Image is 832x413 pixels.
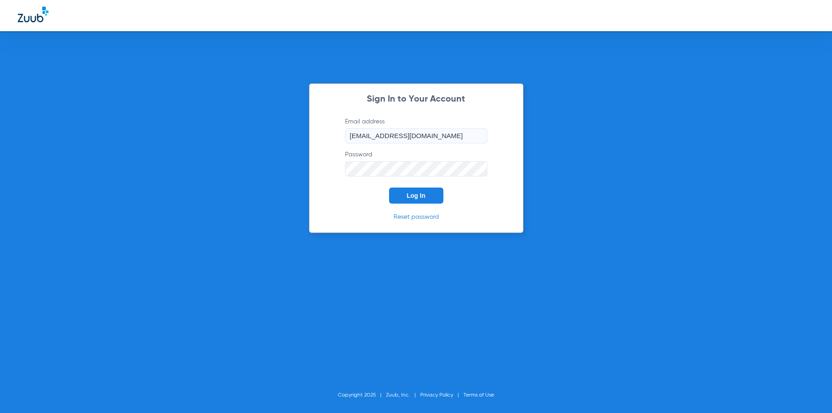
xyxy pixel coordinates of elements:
[18,7,49,22] img: Zuub Logo
[345,161,487,176] input: Password
[386,391,420,400] li: Zuub, Inc.
[338,391,386,400] li: Copyright 2025
[345,117,487,143] label: Email address
[407,192,426,199] span: Log In
[345,150,487,176] label: Password
[420,393,453,398] a: Privacy Policy
[463,393,494,398] a: Terms of Use
[345,128,487,143] input: Email address
[332,95,501,104] h2: Sign In to Your Account
[389,188,443,204] button: Log In
[394,214,439,220] a: Reset password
